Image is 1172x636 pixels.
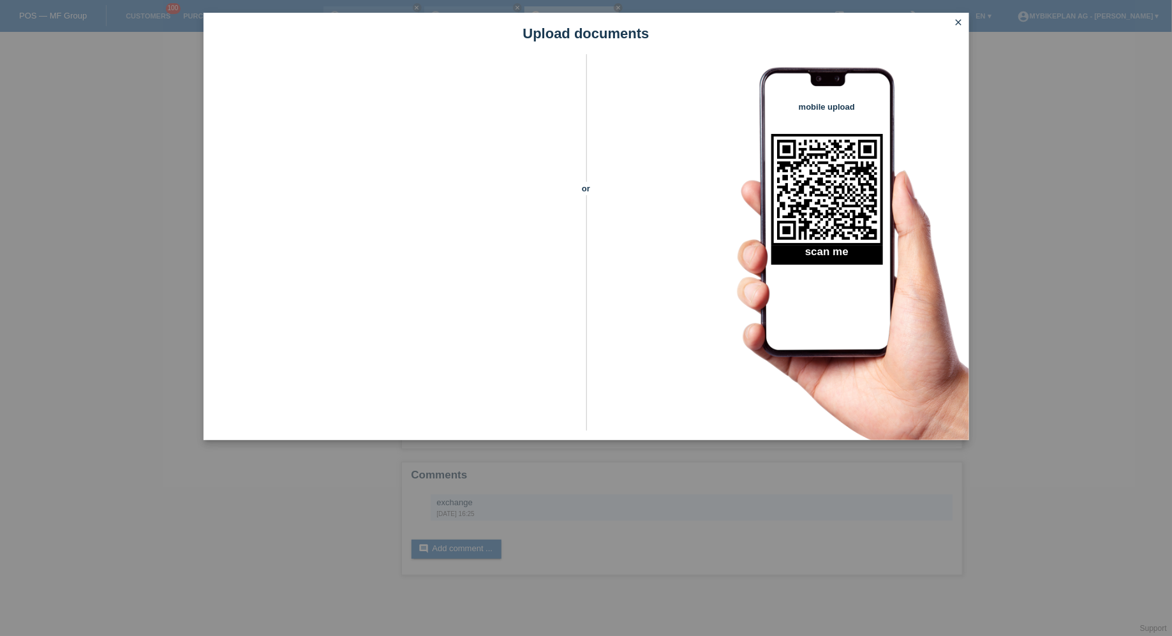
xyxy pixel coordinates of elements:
[204,26,969,41] h1: Upload documents
[954,17,964,27] i: close
[771,102,883,112] h4: mobile upload
[223,86,564,405] iframe: Upload
[771,246,883,265] h2: scan me
[564,182,609,195] span: or
[951,16,967,31] a: close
